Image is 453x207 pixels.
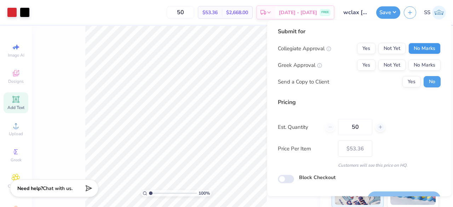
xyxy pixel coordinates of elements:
strong: Need help? [17,185,43,192]
button: No Marks [408,59,441,71]
button: Not Yet [378,43,406,54]
label: Block Checkout [299,174,336,181]
button: Yes [402,76,421,87]
div: Send a Copy to Client [278,78,329,86]
span: Upload [9,131,23,137]
div: Pricing [278,98,441,107]
input: – – [338,119,372,135]
span: Designs [8,79,24,84]
input: Untitled Design [338,5,373,19]
input: – – [167,6,194,19]
a: SS [424,6,446,19]
button: No [424,76,441,87]
label: Price Per Item [278,145,333,153]
span: FREE [321,10,329,15]
span: $2,668.00 [226,9,248,16]
button: Yes [357,59,375,71]
span: Clipart & logos [4,183,28,195]
span: Chat with us. [43,185,73,192]
label: Est. Quantity [278,123,320,131]
span: Image AI [8,52,24,58]
span: [DATE] - [DATE] [279,9,317,16]
span: Add Text [7,105,24,110]
div: Customers will see this price on HQ. [278,162,441,168]
button: No Marks [408,43,441,54]
span: 100 % [199,190,210,196]
span: Greek [11,157,22,163]
span: $53.36 [202,9,218,16]
button: Save [376,6,400,19]
div: Submit for [278,27,441,36]
button: Yes [357,43,375,54]
button: Not Yet [378,59,406,71]
div: Greek Approval [278,61,322,69]
div: Collegiate Approval [278,45,331,53]
img: Sonia Seth [432,6,446,19]
span: SS [424,8,430,17]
